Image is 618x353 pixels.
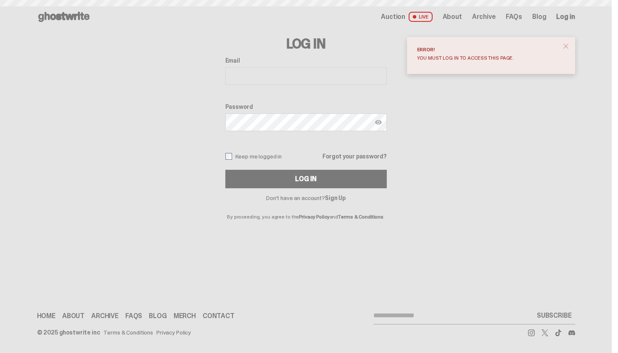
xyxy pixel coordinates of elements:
[558,39,573,54] button: close
[322,153,386,159] a: Forgot your password?
[149,313,166,319] a: Blog
[37,329,100,335] div: © 2025 ghostwrite inc
[103,329,153,335] a: Terms & Conditions
[506,13,522,20] a: FAQs
[37,313,55,319] a: Home
[225,37,387,50] h3: Log In
[225,103,387,110] label: Password
[472,13,496,20] a: Archive
[225,153,282,160] label: Keep me logged in
[532,13,546,20] a: Blog
[381,12,432,22] a: Auction LIVE
[174,313,196,319] a: Merch
[375,119,382,126] img: Show password
[338,213,383,220] a: Terms & Conditions
[62,313,85,319] a: About
[203,313,235,319] a: Contact
[556,13,575,20] a: Log in
[443,13,462,20] a: About
[225,170,387,188] button: Log In
[295,176,316,182] div: Log In
[225,195,387,201] p: Don't have an account?
[533,307,575,324] button: SUBSCRIBE
[417,55,558,61] div: You must log in to access this page.
[225,153,232,160] input: Keep me logged in
[91,313,119,319] a: Archive
[156,329,191,335] a: Privacy Policy
[409,12,433,22] span: LIVE
[299,213,329,220] a: Privacy Policy
[225,201,387,219] p: By proceeding, you agree to the and .
[417,47,558,52] div: Error!
[381,13,405,20] span: Auction
[125,313,142,319] a: FAQs
[325,194,346,202] a: Sign Up
[225,57,387,64] label: Email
